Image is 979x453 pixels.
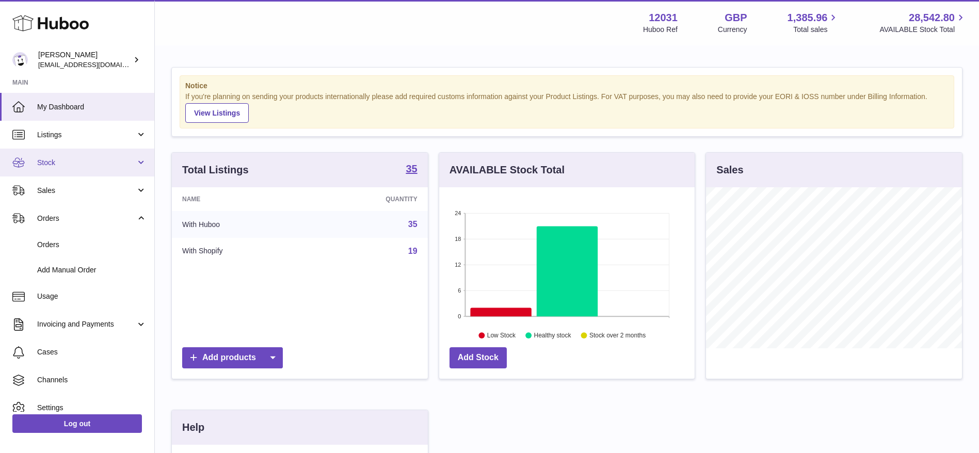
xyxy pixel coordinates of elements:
[12,52,28,68] img: internalAdmin-12031@internal.huboo.com
[182,163,249,177] h3: Total Listings
[37,158,136,168] span: Stock
[185,92,949,123] div: If you're planning on sending your products internationally please add required customs informati...
[643,25,678,35] div: Huboo Ref
[455,236,461,242] text: 18
[172,238,310,265] td: With Shopify
[450,163,565,177] h3: AVAILABLE Stock Total
[408,247,418,255] a: 19
[37,102,147,112] span: My Dashboard
[406,164,417,176] a: 35
[455,262,461,268] text: 12
[909,11,955,25] span: 28,542.80
[408,220,418,229] a: 35
[534,332,571,339] text: Healthy stock
[172,211,310,238] td: With Huboo
[455,210,461,216] text: 24
[38,50,131,70] div: [PERSON_NAME]
[458,313,461,319] text: 0
[879,25,967,35] span: AVAILABLE Stock Total
[718,25,747,35] div: Currency
[37,130,136,140] span: Listings
[716,163,743,177] h3: Sales
[185,81,949,91] strong: Notice
[37,214,136,223] span: Orders
[788,11,828,25] span: 1,385.96
[793,25,839,35] span: Total sales
[37,292,147,301] span: Usage
[37,375,147,385] span: Channels
[450,347,507,368] a: Add Stock
[788,11,840,35] a: 1,385.96 Total sales
[649,11,678,25] strong: 12031
[37,265,147,275] span: Add Manual Order
[406,164,417,174] strong: 35
[37,347,147,357] span: Cases
[487,332,516,339] text: Low Stock
[38,60,152,69] span: [EMAIL_ADDRESS][DOMAIN_NAME]
[182,420,204,434] h3: Help
[37,186,136,196] span: Sales
[589,332,646,339] text: Stock over 2 months
[185,103,249,123] a: View Listings
[458,287,461,294] text: 6
[12,414,142,433] a: Log out
[182,347,283,368] a: Add products
[37,240,147,250] span: Orders
[879,11,967,35] a: 28,542.80 AVAILABLE Stock Total
[310,187,427,211] th: Quantity
[37,403,147,413] span: Settings
[725,11,747,25] strong: GBP
[172,187,310,211] th: Name
[37,319,136,329] span: Invoicing and Payments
